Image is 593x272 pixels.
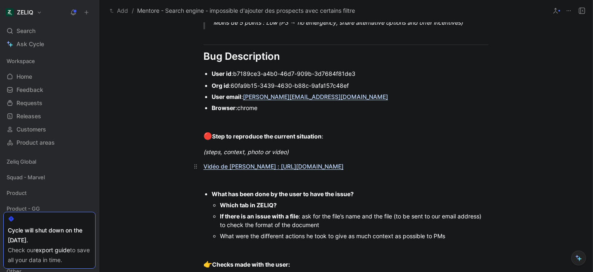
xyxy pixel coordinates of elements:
strong: Browser [212,104,236,111]
span: Search [16,26,35,36]
div: Check our to save all your data in time. [8,245,91,265]
strong: Checks made with the user: [203,261,290,268]
a: Releases [3,110,96,122]
a: Home [3,70,96,83]
span: chrome [237,104,257,111]
div: : [212,103,488,112]
div: Bug Description [203,49,488,64]
strong: User email [212,93,241,100]
span: Workspace [7,57,35,65]
a: Vidéo de [PERSON_NAME] : [URL][DOMAIN_NAME] [203,163,343,170]
img: ZELIQ [5,8,14,16]
a: Customers [3,123,96,136]
a: Product areas [3,136,96,149]
span: Home [16,73,32,81]
a: Feedback [3,84,96,96]
strong: Which tab in ZELIQ? [220,202,277,209]
div: Squad - Marvel [3,171,96,186]
div: Product [3,187,96,202]
span: Squad - Marvel [7,173,45,181]
span: Product - GG [7,204,40,213]
div: : [212,92,488,101]
span: Releases [16,112,41,120]
a: Requests [3,97,96,109]
span: 👉 [203,260,212,268]
span: Customers [16,125,46,134]
div: What were the different actions he took to give as much context as possible to PMs [220,232,488,240]
strong: User id [212,70,231,77]
a: [PERSON_NAME][EMAIL_ADDRESS][DOMAIN_NAME] [243,93,388,100]
span: Product areas [16,138,55,147]
strong: Step to reproduce the current situation [212,133,322,140]
div: Product - GG [3,202,96,215]
span: / [132,6,134,16]
div: : [212,81,488,90]
div: Product [3,187,96,199]
div: Zeliq Global [3,155,96,170]
div: : [212,69,488,78]
strong: If there is an issue with a file [220,213,299,220]
span: Mentore - Search engine - impossible d'ajouter des prospects avec certains filtre [137,6,355,16]
span: 60fa9b15-3439-4630-b88c-9afa157c48ef [231,82,349,89]
div: : ask for the file’s name and the file (to be sent to our email address) to check the format of t... [220,212,488,229]
span: Zeliq Global [7,157,36,166]
button: ZELIQZELIQ [3,7,44,18]
div: Search [3,25,96,37]
em: (steps, context, photo or video) [203,148,289,155]
span: Requests [16,99,42,107]
button: Add [107,6,130,16]
a: Ask Cycle [3,38,96,50]
div: Product - GG [3,202,96,217]
span: b7189ce3-a4b0-46d7-909b-3d7684f81de3 [233,70,355,77]
div: : [203,131,488,142]
span: 🔴 [203,132,212,140]
div: Cycle will shut down on the [DATE]. [8,225,91,245]
div: Squad - Marvel [3,171,96,183]
span: Product [7,189,27,197]
div: Workspace [3,55,96,67]
h1: ZELIQ [17,9,33,16]
strong: Org id [212,82,229,89]
span: Feedback [16,86,43,94]
span: Ask Cycle [16,39,44,49]
strong: What has been done by the user to have the issue? [212,190,354,197]
a: export guide [35,246,70,253]
div: Zeliq Global [3,155,96,168]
